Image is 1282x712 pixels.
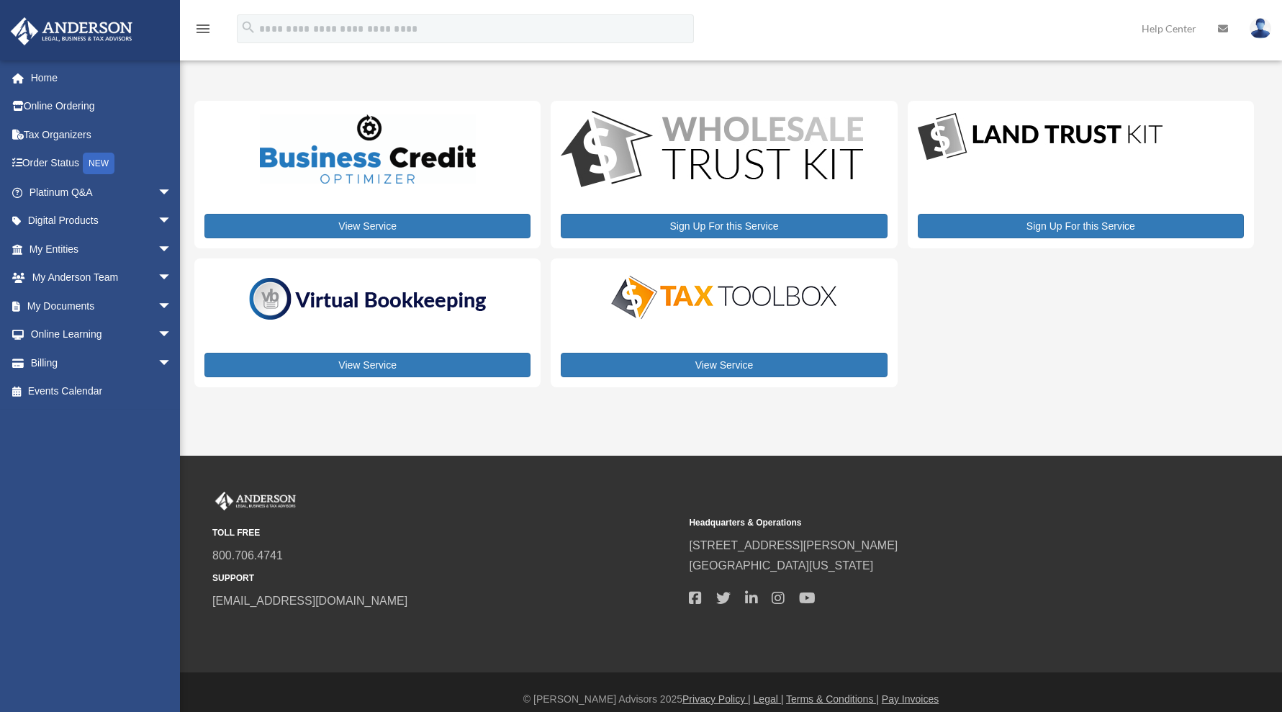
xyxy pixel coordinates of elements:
i: menu [194,20,212,37]
a: My Entitiesarrow_drop_down [10,235,194,263]
small: SUPPORT [212,571,679,586]
small: TOLL FREE [212,526,679,541]
a: Billingarrow_drop_down [10,348,194,377]
a: Privacy Policy | [682,693,751,705]
img: Anderson Advisors Platinum Portal [212,492,299,510]
span: arrow_drop_down [158,235,186,264]
div: NEW [83,153,114,174]
a: 800.706.4741 [212,549,283,562]
a: View Service [204,353,531,377]
a: My Anderson Teamarrow_drop_down [10,263,194,292]
img: WS-Trust-Kit-lgo-1.jpg [561,111,863,191]
a: Sign Up For this Service [561,214,887,238]
a: Terms & Conditions | [786,693,879,705]
span: arrow_drop_down [158,263,186,293]
a: Digital Productsarrow_drop_down [10,207,186,235]
a: Pay Invoices [882,693,939,705]
a: Legal | [754,693,784,705]
span: arrow_drop_down [158,292,186,321]
img: Anderson Advisors Platinum Portal [6,17,137,45]
span: arrow_drop_down [158,178,186,207]
small: Headquarters & Operations [689,515,1155,531]
a: [GEOGRAPHIC_DATA][US_STATE] [689,559,873,572]
a: Home [10,63,194,92]
a: menu [194,25,212,37]
img: User Pic [1250,18,1271,39]
a: Online Learningarrow_drop_down [10,320,194,349]
a: Tax Organizers [10,120,194,149]
a: Sign Up For this Service [918,214,1244,238]
a: Order StatusNEW [10,149,194,179]
a: View Service [204,214,531,238]
a: Events Calendar [10,377,194,406]
span: arrow_drop_down [158,320,186,350]
a: [STREET_ADDRESS][PERSON_NAME] [689,539,898,551]
i: search [240,19,256,35]
div: © [PERSON_NAME] Advisors 2025 [180,690,1282,708]
a: View Service [561,353,887,377]
span: arrow_drop_down [158,207,186,236]
a: My Documentsarrow_drop_down [10,292,194,320]
span: arrow_drop_down [158,348,186,378]
a: Platinum Q&Aarrow_drop_down [10,178,194,207]
img: LandTrust_lgo-1.jpg [918,111,1163,163]
a: [EMAIL_ADDRESS][DOMAIN_NAME] [212,595,407,607]
a: Online Ordering [10,92,194,121]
